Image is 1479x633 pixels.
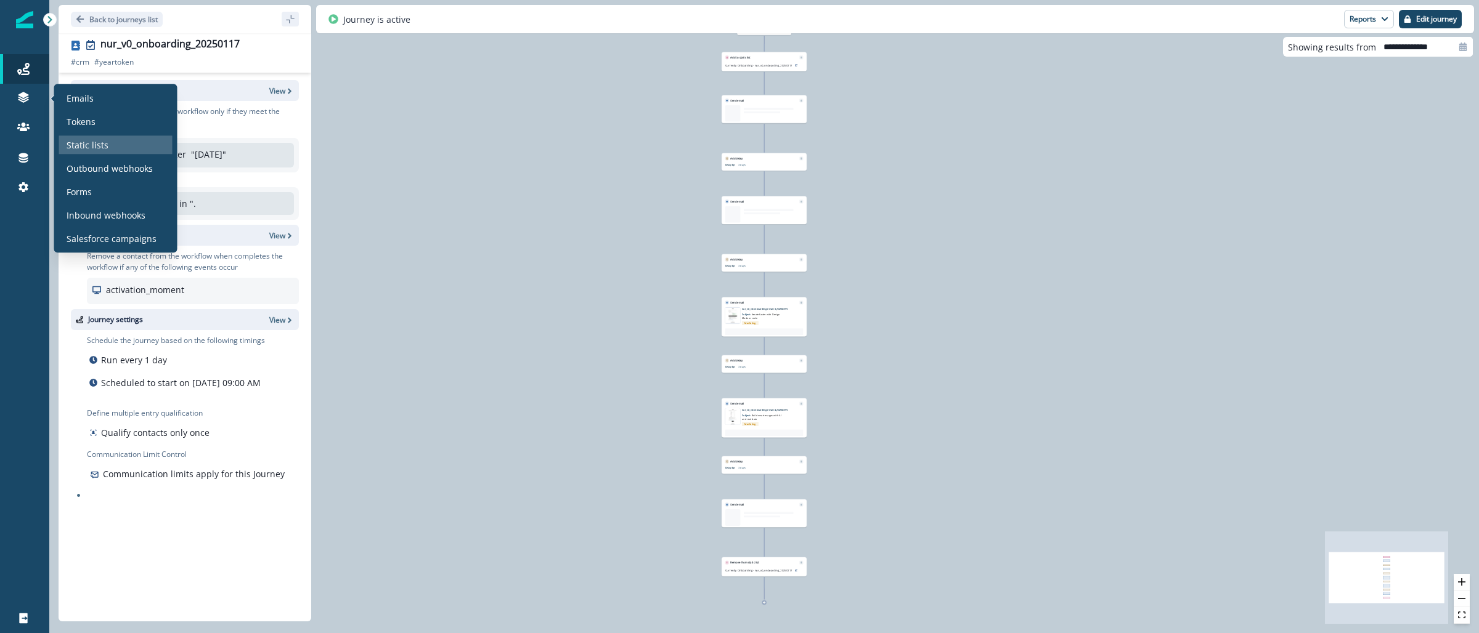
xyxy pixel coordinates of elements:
[794,568,799,573] button: preview
[730,99,744,102] p: Send email
[722,254,807,272] div: Add delayRemoveDelay by:3 days
[67,139,108,151] p: Static lists
[725,308,741,323] img: email asset unavailable
[191,148,226,161] p: " [DATE] "
[87,251,299,273] p: Remove a contact from the workflow when completes the workflow if any of the following events occur
[730,401,744,405] p: Send email
[1454,574,1470,591] button: zoom in
[725,408,740,425] img: email asset unavailable
[100,38,240,52] div: nur_v0_onboarding_20250117
[730,257,743,261] p: Add delay
[87,106,299,128] p: Consider a contact for the workflow only if they meet the following criteria
[88,314,143,325] p: Journey settings
[722,398,807,438] div: Send emailRemoveemail asset unavailablenur_v0_v0-onboarding-email-4_20250725Subject: Build smarte...
[738,466,780,470] p: 3 days
[742,307,795,311] p: nur_v0_v0-onboarding-email-3_20250725
[730,560,759,564] p: Remove from static list
[738,163,780,167] p: 3 days
[67,209,145,222] p: Inbound webhooks
[87,449,299,460] p: Communication Limit Control
[67,232,157,245] p: Salesforce campaigns
[106,283,184,296] p: activation_moment
[742,313,780,320] span: Iterate faster with Design Mode or code
[725,163,739,167] p: Delay by:
[269,86,285,96] p: View
[730,200,744,203] p: Send email
[730,156,743,160] p: Add delay
[67,162,153,175] p: Outbound webhooks
[730,358,743,362] p: Add delay
[722,499,807,528] div: Send emailRemove
[16,11,33,28] img: Inflection
[730,502,744,506] p: Send email
[282,12,299,26] button: sidebar collapse toggle
[730,459,743,463] p: Add delay
[1416,15,1457,23] p: Edit journey
[742,412,783,421] p: Subject:
[269,230,294,241] button: View
[722,153,807,171] div: Add delayRemoveDelay by:3 days
[59,112,173,131] a: Tokens
[730,55,751,59] p: Add to static list
[722,456,807,474] div: Add delayRemoveDelay by:3 days
[722,355,807,373] div: Add delayRemoveDelay by:3 days
[101,353,167,366] p: Run every 1 day
[269,315,294,325] button: View
[794,63,799,68] button: preview
[1399,10,1462,28] button: Edit journey
[725,365,739,369] p: Delay by:
[1344,10,1394,28] button: Reports
[742,422,759,426] span: Marketing
[742,321,759,325] span: Marketing
[722,95,807,123] div: Send emailRemove
[1454,591,1470,607] button: zoom out
[89,14,158,25] p: Back to journeys list
[87,408,212,419] p: Define multiple entry qualification
[190,197,195,210] p: ""
[722,297,807,336] div: Send emailRemoveemail asset unavailablenur_v0_v0-onboarding-email-3_20250725Subject: Iterate fast...
[738,264,780,268] p: 3 days
[59,135,173,154] a: Static lists
[343,13,410,26] p: Journey is active
[742,414,781,421] span: Build smarter apps with AI and real data
[94,57,134,68] p: # yeartoken
[67,115,96,128] p: Tokens
[59,89,173,107] a: Emails
[71,12,163,27] button: Go back
[742,311,783,320] p: Subject:
[59,229,173,248] a: Salesforce campaigns
[722,557,807,576] div: Remove from static listRemoveCurrently Onboarding - nur_v0_onboarding_20250117preview
[722,196,807,224] div: Send emailRemove
[725,63,792,67] p: Currently Onboarding - nur_v0_onboarding_20250117
[1454,607,1470,624] button: fit view
[71,57,89,68] p: # crm
[725,466,739,470] p: Delay by:
[87,335,265,346] p: Schedule the journey based on the following timings
[59,182,173,201] a: Forms
[1288,41,1376,54] p: Showing results from
[730,300,744,304] p: Send email
[59,206,173,224] a: Inbound webhooks
[725,264,739,268] p: Delay by:
[269,86,294,96] button: View
[103,467,285,480] p: Communication limits apply for this Journey
[269,315,285,325] p: View
[725,568,792,572] p: Currently Onboarding - nur_v0_onboarding_20250117
[269,230,285,241] p: View
[101,376,261,389] p: Scheduled to start on [DATE] 09:00 AM
[722,52,807,71] div: Add to static listRemoveCurrently Onboarding - nur_v0_onboarding_20250117preview
[742,408,795,412] p: nur_v0_v0-onboarding-email-4_20250725
[101,426,210,439] p: Qualify contacts only once
[738,365,780,369] p: 3 days
[67,185,92,198] p: Forms
[59,159,173,177] a: Outbound webhooks
[67,92,94,105] p: Emails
